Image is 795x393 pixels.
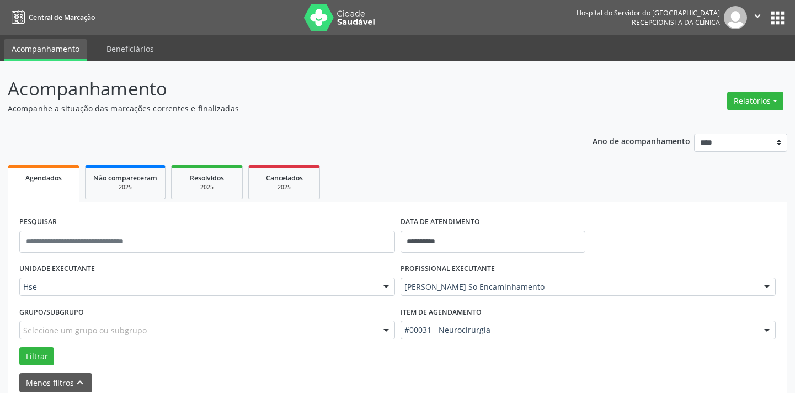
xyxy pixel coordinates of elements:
div: 2025 [257,183,312,192]
label: PESQUISAR [19,214,57,231]
span: Hse [23,282,372,293]
span: [PERSON_NAME] So Encaminhamento [404,282,754,293]
label: Grupo/Subgrupo [19,304,84,321]
label: UNIDADE EXECUTANTE [19,261,95,278]
button: Menos filtroskeyboard_arrow_up [19,373,92,392]
a: Acompanhamento [4,39,87,61]
div: 2025 [93,183,157,192]
i:  [751,10,764,22]
button: apps [768,8,787,28]
span: Central de Marcação [29,13,95,22]
i: keyboard_arrow_up [74,376,86,389]
label: PROFISSIONAL EXECUTANTE [401,261,495,278]
span: Resolvidos [190,173,224,183]
button: Filtrar [19,347,54,366]
img: img [724,6,747,29]
span: Recepcionista da clínica [632,18,720,27]
div: 2025 [179,183,234,192]
span: Não compareceram [93,173,157,183]
span: Selecione um grupo ou subgrupo [23,325,147,336]
label: DATA DE ATENDIMENTO [401,214,480,231]
p: Ano de acompanhamento [593,134,690,147]
div: Hospital do Servidor do [GEOGRAPHIC_DATA] [577,8,720,18]
a: Beneficiários [99,39,162,59]
span: #00031 - Neurocirurgia [404,325,754,336]
p: Acompanhamento [8,75,553,103]
a: Central de Marcação [8,8,95,26]
span: Agendados [25,173,62,183]
button: Relatórios [727,92,783,110]
button:  [747,6,768,29]
p: Acompanhe a situação das marcações correntes e finalizadas [8,103,553,114]
span: Cancelados [266,173,303,183]
label: Item de agendamento [401,304,482,321]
